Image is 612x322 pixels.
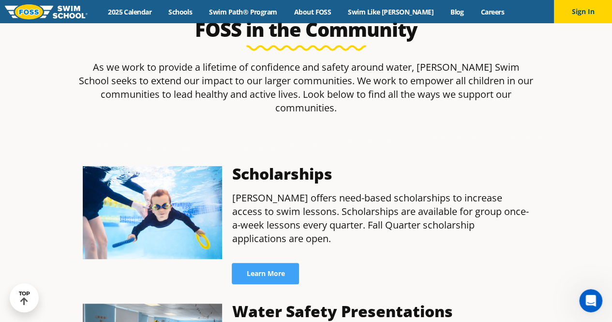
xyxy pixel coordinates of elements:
p: As we work to provide a lifetime of confidence and safety around water, [PERSON_NAME] Swim School... [78,61,535,115]
a: Blog [442,7,472,16]
h3: Scholarships [232,166,529,182]
a: About FOSS [285,7,340,16]
p: [PERSON_NAME] offers need-based scholarships to increase access to swim lessons. Scholarships are... [232,191,529,245]
h2: FOSS in the Community [175,18,438,41]
a: 2025 Calendar [100,7,160,16]
a: Learn More [232,263,299,284]
a: Careers [472,7,512,16]
span: Learn More [246,270,284,277]
div: TOP [19,291,30,306]
img: FOSS Swim School Logo [5,4,88,19]
iframe: Intercom live chat [579,289,602,312]
h3: Water Safety Presentations [232,304,529,319]
a: Swim Path® Program [201,7,285,16]
a: Swim Like [PERSON_NAME] [340,7,442,16]
a: Schools [160,7,201,16]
